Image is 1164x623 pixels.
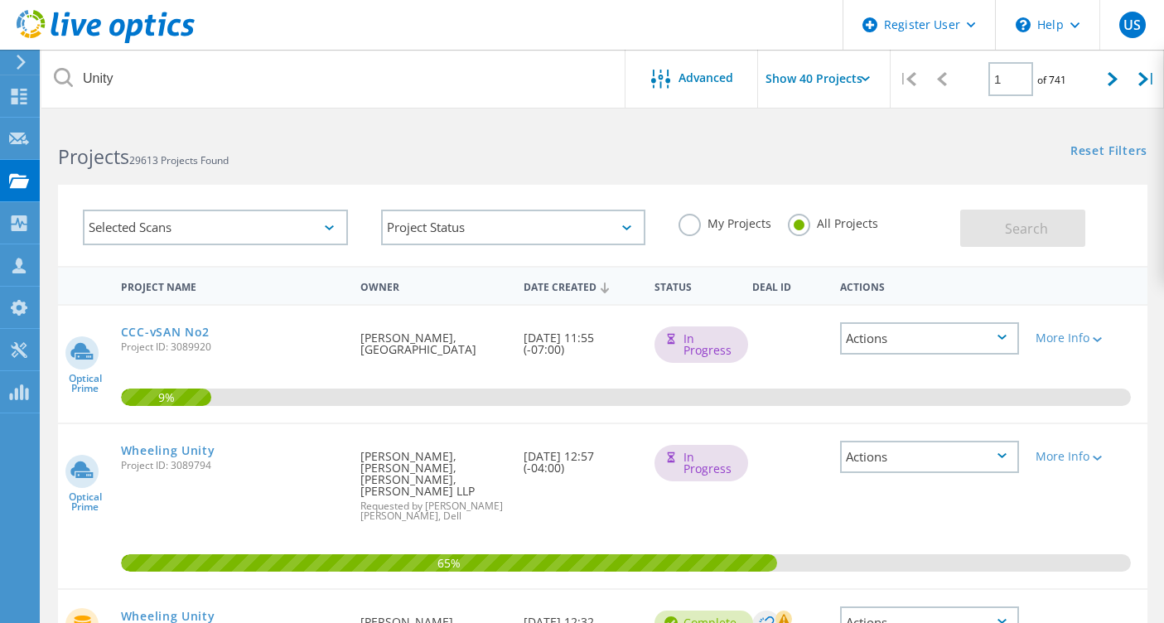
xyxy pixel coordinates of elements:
[83,210,348,245] div: Selected Scans
[646,270,744,301] div: Status
[515,306,646,372] div: [DATE] 11:55 (-07:00)
[121,611,215,622] a: Wheeling Unity
[1070,145,1147,159] a: Reset Filters
[1036,451,1106,462] div: More Info
[1016,17,1031,32] svg: \n
[352,270,515,301] div: Owner
[1123,18,1141,31] span: US
[381,210,646,245] div: Project Status
[121,326,210,338] a: CCC-vSAN No2
[515,424,646,490] div: [DATE] 12:57 (-04:00)
[352,424,515,538] div: [PERSON_NAME], [PERSON_NAME], [PERSON_NAME], [PERSON_NAME] LLP
[41,50,626,108] input: Search projects by name, owner, ID, company, etc
[352,306,515,372] div: [PERSON_NAME], [GEOGRAPHIC_DATA]
[1037,73,1066,87] span: of 741
[58,143,129,170] b: Projects
[744,270,831,301] div: Deal Id
[654,445,748,481] div: In Progress
[121,389,212,403] span: 9%
[1005,220,1048,238] span: Search
[121,342,344,352] span: Project ID: 3089920
[17,35,195,46] a: Live Optics Dashboard
[1130,50,1164,109] div: |
[891,50,925,109] div: |
[121,554,778,569] span: 65%
[58,492,113,512] span: Optical Prime
[654,326,748,363] div: In Progress
[360,501,507,521] span: Requested by [PERSON_NAME] [PERSON_NAME], Dell
[679,72,733,84] span: Advanced
[129,153,229,167] span: 29613 Projects Found
[840,441,1020,473] div: Actions
[1036,332,1106,344] div: More Info
[515,270,646,302] div: Date Created
[121,445,215,456] a: Wheeling Unity
[788,214,878,229] label: All Projects
[121,461,344,471] span: Project ID: 3089794
[679,214,771,229] label: My Projects
[840,322,1020,355] div: Actions
[832,270,1028,301] div: Actions
[960,210,1085,247] button: Search
[58,374,113,394] span: Optical Prime
[113,270,352,301] div: Project Name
